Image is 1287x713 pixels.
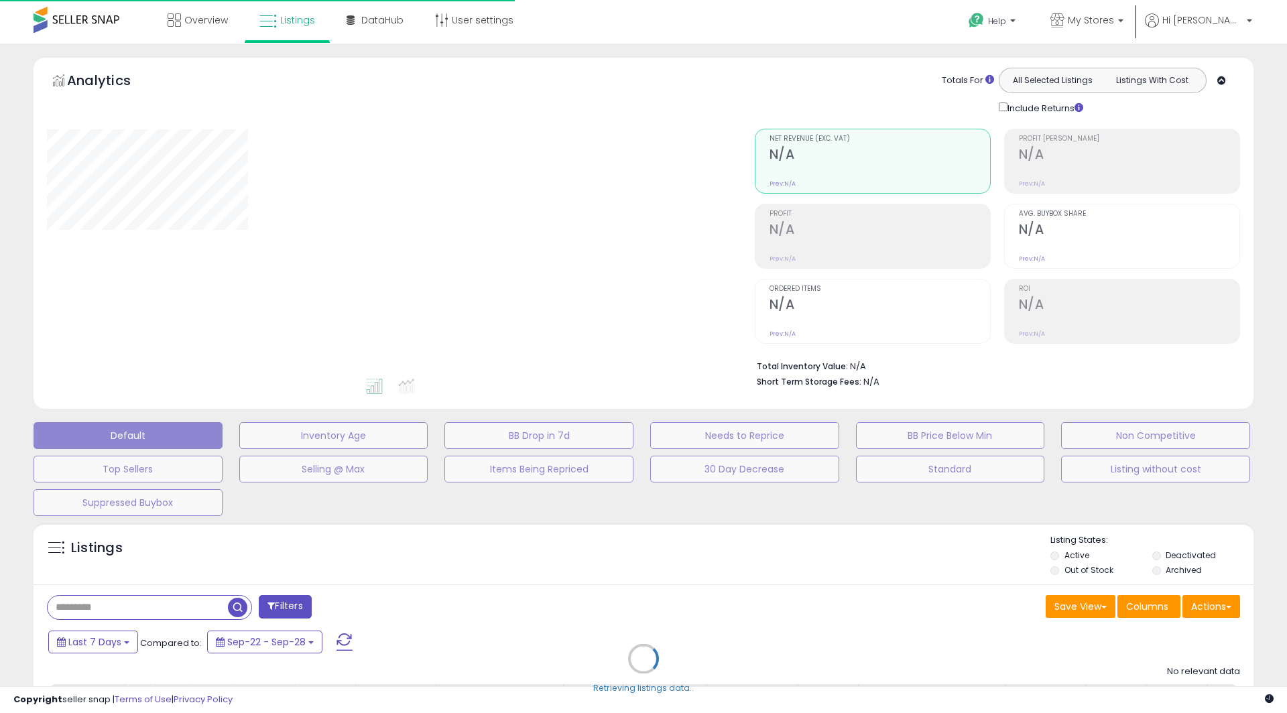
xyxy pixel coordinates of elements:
span: Listings [280,13,315,27]
span: Help [988,15,1006,27]
span: My Stores [1068,13,1114,27]
button: Selling @ Max [239,456,428,482]
b: Short Term Storage Fees: [757,376,861,387]
h2: N/A [770,222,990,240]
button: Inventory Age [239,422,428,449]
h2: N/A [1019,222,1239,240]
span: N/A [863,375,879,388]
button: Non Competitive [1061,422,1250,449]
button: Listing without cost [1061,456,1250,482]
i: Get Help [968,12,985,29]
h5: Analytics [67,71,157,93]
small: Prev: N/A [770,255,796,263]
span: Ordered Items [770,285,990,293]
div: seller snap | | [13,694,233,706]
a: Help [958,2,1029,44]
div: Totals For [942,74,994,87]
div: Retrieving listings data.. [593,682,694,694]
button: BB Price Below Min [856,422,1045,449]
button: 30 Day Decrease [650,456,839,482]
button: Listings With Cost [1102,72,1202,89]
button: Suppressed Buybox [34,489,223,516]
span: Avg. Buybox Share [1019,210,1239,218]
button: BB Drop in 7d [444,422,633,449]
span: Overview [184,13,228,27]
button: Needs to Reprice [650,422,839,449]
div: Include Returns [989,100,1099,115]
span: ROI [1019,285,1239,293]
h2: N/A [770,147,990,165]
span: Profit [PERSON_NAME] [1019,135,1239,143]
span: Hi [PERSON_NAME] [1162,13,1243,27]
button: Items Being Repriced [444,456,633,482]
button: All Selected Listings [1003,72,1103,89]
a: Hi [PERSON_NAME] [1145,13,1252,44]
strong: Copyright [13,693,62,706]
small: Prev: N/A [1019,330,1045,338]
small: Prev: N/A [1019,255,1045,263]
button: Default [34,422,223,449]
button: Top Sellers [34,456,223,482]
h2: N/A [770,297,990,315]
span: DataHub [361,13,404,27]
span: Profit [770,210,990,218]
h2: N/A [1019,147,1239,165]
small: Prev: N/A [1019,180,1045,188]
small: Prev: N/A [770,330,796,338]
small: Prev: N/A [770,180,796,188]
button: Standard [856,456,1045,482]
li: N/A [757,357,1230,373]
b: Total Inventory Value: [757,361,848,372]
h2: N/A [1019,297,1239,315]
span: Net Revenue (Exc. VAT) [770,135,990,143]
